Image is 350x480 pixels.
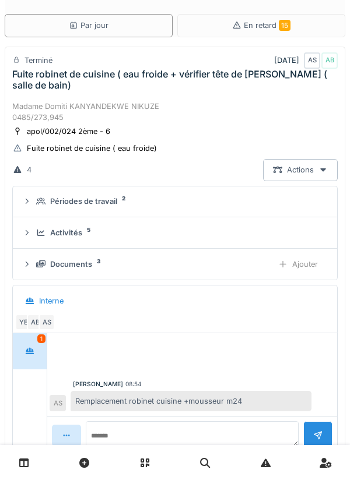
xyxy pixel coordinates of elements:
div: Fuite robinet de cuisine ( eau froide) [27,143,157,154]
div: Ajouter [268,253,328,275]
span: En retard [244,21,290,30]
div: 1 [37,334,45,343]
div: Fuite robinet de cuisine ( eau froide + vérifier tête de [PERSON_NAME] ( salle de bain) [12,69,338,91]
div: [DATE] [274,52,338,69]
summary: Activités5 [17,222,332,243]
div: Par jour [69,20,108,31]
div: Interne [39,295,64,306]
div: Activités [50,227,82,238]
div: apol/002/024 2ème - 6 [27,126,110,137]
div: Périodes de travail [50,196,117,207]
div: Documents [50,259,92,270]
summary: Documents3Ajouter [17,253,332,275]
div: 4 [27,164,32,175]
div: AB [321,52,338,69]
div: YE [15,314,32,330]
div: AS [50,395,66,411]
div: AS [304,52,320,69]
div: Remplacement robinet cuisine +mousseur m24 [71,391,311,411]
span: 15 [279,20,290,31]
div: Madame Domiti KANYANDEKWE NIKUZE 0485/273,945 [12,101,338,123]
div: Actions [263,159,338,181]
div: AS [38,314,55,330]
div: Terminé [24,55,52,66]
div: 08:54 [125,380,142,389]
div: [PERSON_NAME] [73,380,123,389]
summary: Périodes de travail2 [17,191,332,213]
div: AB [27,314,43,330]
